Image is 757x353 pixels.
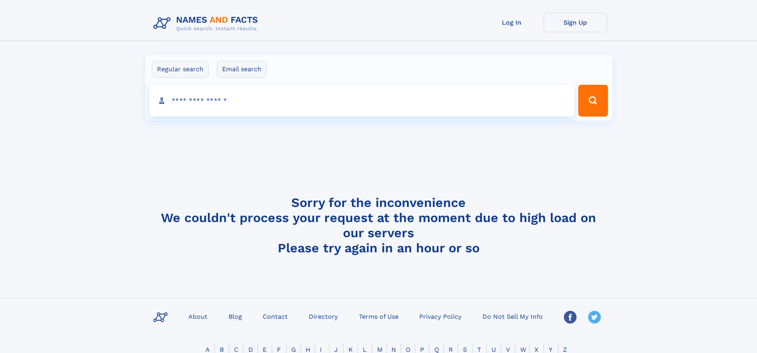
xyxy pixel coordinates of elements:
a: Contact [259,310,291,322]
label: Regular search [152,61,209,78]
a: Directory [306,310,341,322]
button: Search Button [578,85,608,117]
label: Email search [217,61,267,78]
a: Terms of Use [356,310,402,322]
a: Blog [225,310,245,322]
a: Do Not Sell My Info [479,310,546,322]
img: Logo Names and Facts [150,13,265,34]
img: Facebook [564,311,577,324]
a: Log In [480,13,544,32]
a: Privacy Policy [416,310,465,322]
a: Sign Up [544,13,607,32]
input: search input [149,85,575,117]
a: About [185,310,211,322]
h4: Sorry for the inconvenience We couldn't process your request at the moment due to high load on ou... [150,195,607,255]
img: Twitter [588,311,601,324]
